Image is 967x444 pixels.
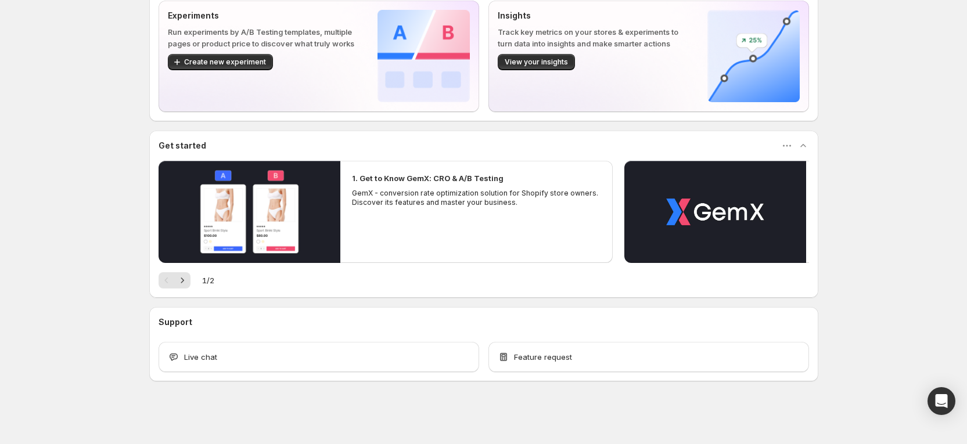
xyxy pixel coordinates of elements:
[707,10,800,102] img: Insights
[505,57,568,67] span: View your insights
[624,161,806,263] button: Play video
[514,351,572,363] span: Feature request
[498,26,689,49] p: Track key metrics on your stores & experiments to turn data into insights and make smarter actions
[159,161,340,263] button: Play video
[352,172,504,184] h2: 1. Get to Know GemX: CRO & A/B Testing
[168,26,359,49] p: Run experiments by A/B Testing templates, multiple pages or product price to discover what truly ...
[184,351,217,363] span: Live chat
[928,387,955,415] div: Open Intercom Messenger
[184,57,266,67] span: Create new experiment
[498,10,689,21] p: Insights
[159,316,192,328] h3: Support
[352,189,602,207] p: GemX - conversion rate optimization solution for Shopify store owners. Discover its features and ...
[159,272,190,288] nav: Pagination
[159,140,206,151] h3: Get started
[202,275,214,286] span: 1 / 2
[378,10,470,102] img: Experiments
[174,272,190,288] button: Next
[498,54,575,70] button: View your insights
[168,10,359,21] p: Experiments
[168,54,273,70] button: Create new experiment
